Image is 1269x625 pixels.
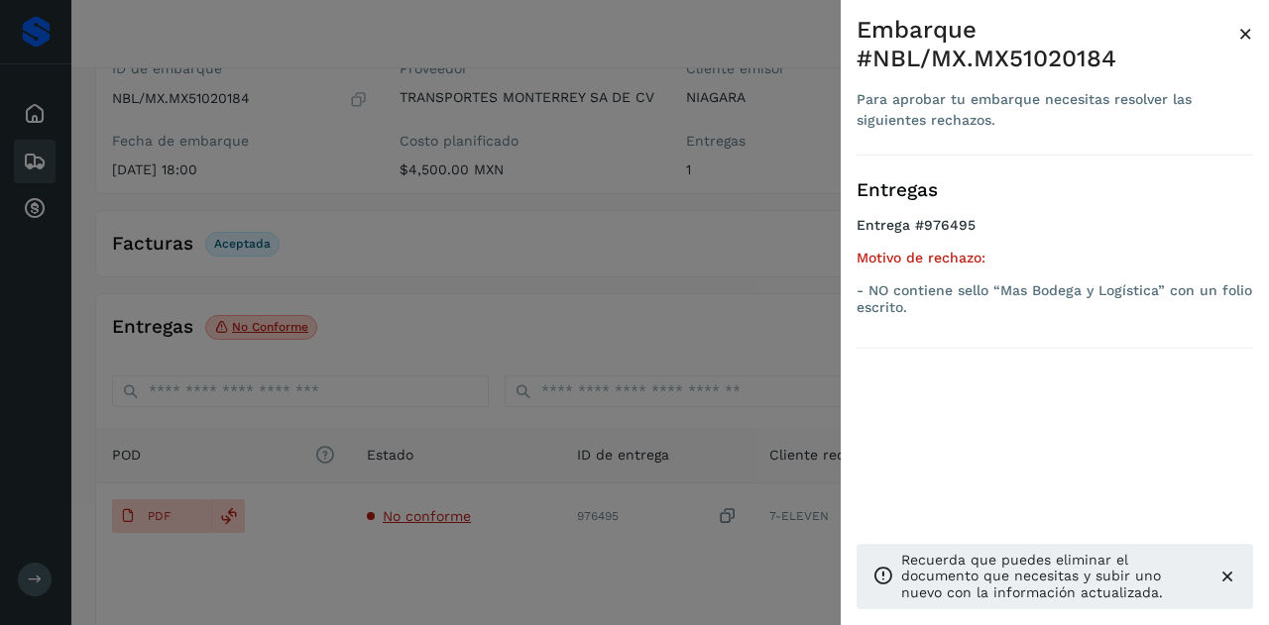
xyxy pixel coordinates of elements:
[901,552,1202,601] p: Recuerda que puedes eliminar el documento que necesitas y subir uno nuevo con la información actu...
[857,250,1253,266] h5: Motivo de rechazo:
[857,282,1253,316] p: - NO contiene sello “Mas Bodega y Logística” con un folio escrito.
[857,89,1238,131] div: Para aprobar tu embarque necesitas resolver las siguientes rechazos.
[857,217,1253,250] h4: Entrega #976495
[1238,20,1253,48] span: ×
[857,16,1238,73] div: Embarque #NBL/MX.MX51020184
[1238,16,1253,52] button: Close
[857,179,1253,202] h3: Entregas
